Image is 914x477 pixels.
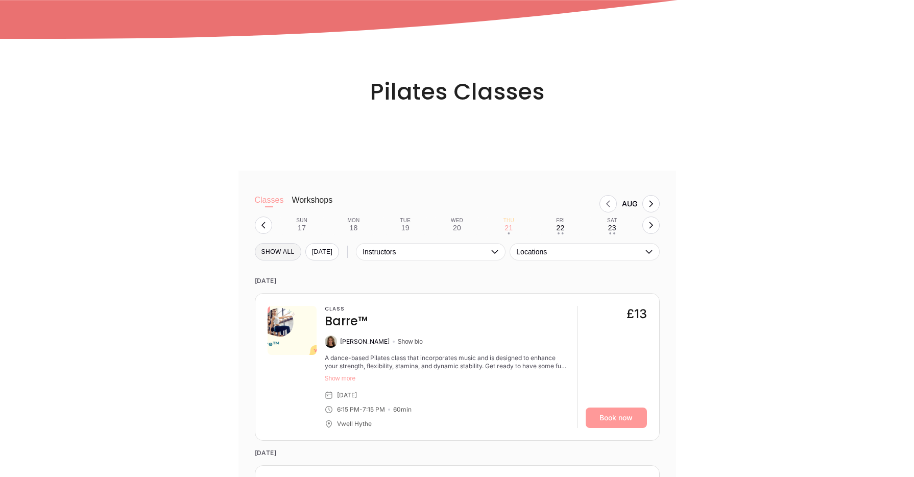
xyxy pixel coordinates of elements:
span: Instructors [363,248,489,256]
div: A dance-based Pilates class that incorporates music and is designed to enhance your strength, fle... [325,354,569,370]
img: Susanna Macaulay [325,336,337,348]
div: - [359,406,363,414]
button: SHOW All [255,243,301,260]
div: 23 [608,224,616,232]
button: Show bio [398,338,423,346]
button: Next month, Sep [642,195,660,212]
div: Wed [451,218,463,224]
button: Show more [325,374,569,383]
div: • [508,232,510,234]
div: Vwell Hythe [337,420,372,428]
button: Classes [255,195,284,216]
nav: Month switch [349,195,659,212]
div: Mon [347,218,359,224]
div: • • [557,232,563,234]
button: Instructors [356,243,506,260]
div: 17 [298,224,306,232]
h4: Barre™ [325,313,368,329]
div: Sat [607,218,617,224]
h2: Pilates Classes [305,77,609,107]
div: 7:15 PM [363,406,385,414]
img: edac87c6-94b2-4f33-b7d6-e8b80a2a0bd8.png [268,306,317,355]
div: £13 [627,306,647,322]
div: 19 [401,224,410,232]
div: 21 [504,224,513,232]
time: [DATE] [255,269,660,293]
h3: Class [325,306,368,312]
div: Sun [296,218,307,224]
div: • • [609,232,615,234]
div: [PERSON_NAME] [340,338,390,346]
button: [DATE] [305,243,340,260]
div: 18 [349,224,357,232]
div: 20 [453,224,461,232]
button: Locations [510,243,659,260]
div: [DATE] [337,391,357,399]
div: 60 min [393,406,412,414]
button: Previous month, Jul [599,195,617,212]
button: Workshops [292,195,332,216]
div: Tue [400,218,411,224]
div: 6:15 PM [337,406,359,414]
a: Book now [586,408,647,428]
div: Thu [503,218,514,224]
time: [DATE] [255,441,660,465]
div: Month Aug [617,200,642,208]
div: 22 [557,224,565,232]
div: Fri [556,218,565,224]
span: Locations [516,248,642,256]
